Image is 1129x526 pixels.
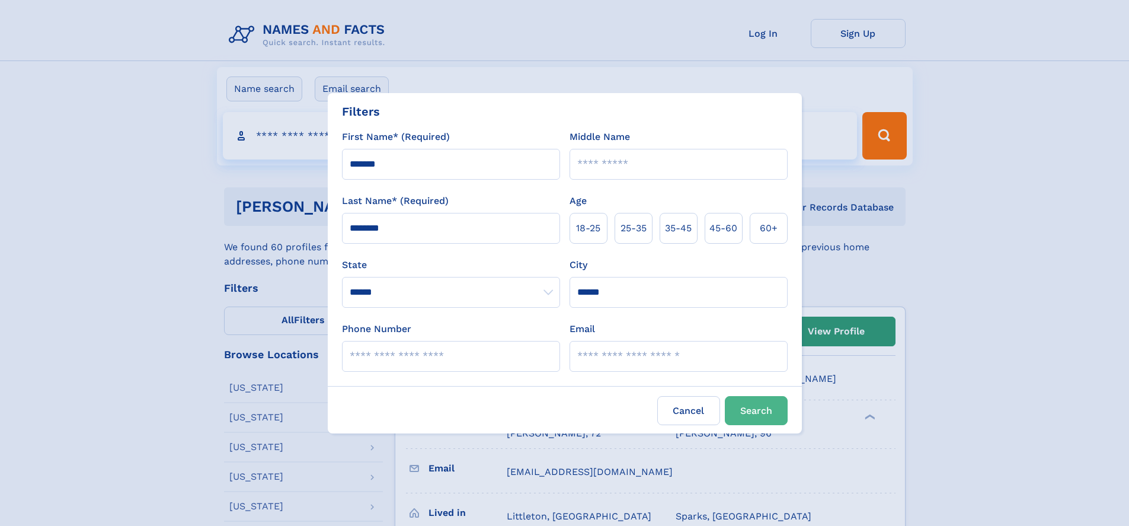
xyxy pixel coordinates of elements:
[342,322,411,336] label: Phone Number
[342,258,560,272] label: State
[665,221,692,235] span: 35‑45
[342,194,449,208] label: Last Name* (Required)
[709,221,737,235] span: 45‑60
[342,130,450,144] label: First Name* (Required)
[621,221,647,235] span: 25‑35
[342,103,380,120] div: Filters
[570,130,630,144] label: Middle Name
[570,322,595,336] label: Email
[576,221,600,235] span: 18‑25
[760,221,778,235] span: 60+
[725,396,788,425] button: Search
[570,194,587,208] label: Age
[570,258,587,272] label: City
[657,396,720,425] label: Cancel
